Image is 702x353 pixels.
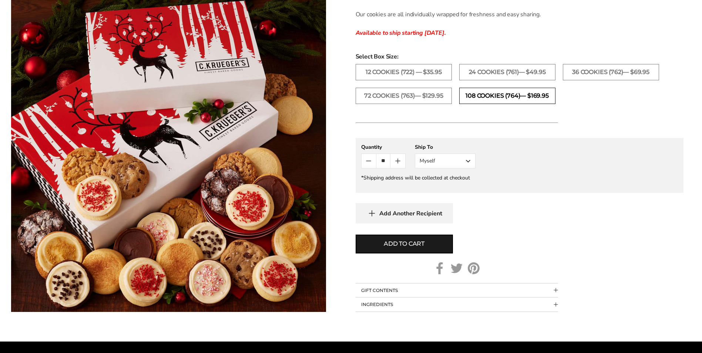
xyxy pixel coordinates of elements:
[390,154,405,168] button: Count plus
[362,154,376,168] button: Count minus
[361,174,678,181] div: *Shipping address will be collected at checkout
[459,88,555,104] label: 108 Cookies (764)— $169.95
[415,144,476,151] div: Ship To
[356,235,453,253] button: Add to cart
[384,239,424,248] span: Add to cart
[468,262,480,274] a: Pinterest
[356,88,452,104] label: 72 Cookies (763)— $129.95
[356,52,683,61] span: Select Box Size:
[356,29,446,37] span: Available to ship starting [DATE].
[563,64,659,80] label: 36 Cookies (762)— $69.95
[356,138,683,193] gfm-form: New recipient
[434,262,446,274] a: Facebook
[361,144,406,151] div: Quantity
[379,210,442,217] span: Add Another Recipient
[459,64,555,80] label: 24 Cookies (761)— $49.95
[415,154,476,168] button: Myself
[376,154,390,168] input: Quantity
[356,10,541,19] span: Our cookies are all individually wrapped for freshness and easy sharing.
[451,262,463,274] a: Twitter
[356,64,452,80] label: 12 Cookies (722) — $35.95
[356,203,453,223] button: Add Another Recipient
[356,297,558,312] button: Collapsible block button
[356,283,558,297] button: Collapsible block button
